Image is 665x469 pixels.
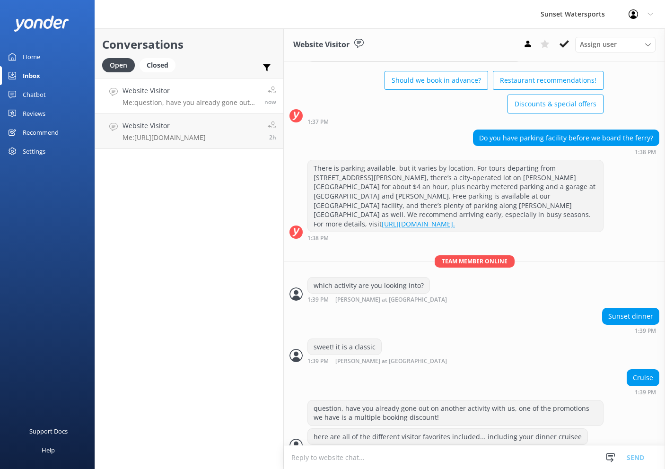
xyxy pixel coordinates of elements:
[308,429,587,445] div: here are all of the different visitor favorites included... including your dinner cruisee
[102,35,276,53] h2: Conversations
[122,121,206,131] h4: Website Visitor
[575,37,656,52] div: Assign User
[23,123,59,142] div: Recommend
[335,358,447,365] span: [PERSON_NAME] at [GEOGRAPHIC_DATA]
[385,71,488,90] button: Should we book in advance?
[308,278,429,294] div: which activity are you looking into?
[14,16,69,31] img: yonder-white-logo.png
[23,104,45,123] div: Reviews
[580,39,617,50] span: Assign user
[23,85,46,104] div: Chatbot
[308,339,381,355] div: sweet! it is a classic
[308,400,603,426] div: question, have you already gone out on another activity with us, one of the promotions we have is...
[29,422,68,441] div: Support Docs
[293,39,350,51] h3: Website Visitor
[42,441,55,460] div: Help
[635,390,656,395] strong: 1:39 PM
[23,142,45,161] div: Settings
[102,58,135,72] div: Open
[627,389,659,395] div: 12:39pm 20-Aug-2025 (UTC -05:00) America/Cancun
[635,149,656,155] strong: 1:38 PM
[335,297,447,303] span: [PERSON_NAME] at [GEOGRAPHIC_DATA]
[140,60,180,70] a: Closed
[122,86,257,96] h4: Website Visitor
[140,58,175,72] div: Closed
[435,255,515,267] span: Team member online
[307,358,329,365] strong: 1:39 PM
[122,98,257,107] p: Me: question, have you already gone out on another activity with us, one of the promotions we hav...
[102,60,140,70] a: Open
[95,78,283,113] a: Website VisitorMe:question, have you already gone out on another activity with us, one of the pro...
[307,235,329,241] strong: 1:38 PM
[635,328,656,334] strong: 1:39 PM
[23,47,40,66] div: Home
[307,297,329,303] strong: 1:39 PM
[627,370,659,386] div: Cruise
[493,71,604,90] button: Restaurant recommendations!
[122,133,206,142] p: Me: [URL][DOMAIN_NAME]
[382,219,455,228] a: [URL][DOMAIN_NAME].
[308,160,603,232] div: There is parking available, but it varies by location. For tours departing from [STREET_ADDRESS][...
[307,357,478,365] div: 12:39pm 20-Aug-2025 (UTC -05:00) America/Cancun
[23,66,40,85] div: Inbox
[307,296,478,303] div: 12:39pm 20-Aug-2025 (UTC -05:00) America/Cancun
[507,95,604,113] button: Discounts & special offers
[95,113,283,149] a: Website VisitorMe:[URL][DOMAIN_NAME]2h
[307,118,604,125] div: 12:37pm 20-Aug-2025 (UTC -05:00) America/Cancun
[603,308,659,324] div: Sunset dinner
[307,234,604,241] div: 12:38pm 20-Aug-2025 (UTC -05:00) America/Cancun
[602,327,659,334] div: 12:39pm 20-Aug-2025 (UTC -05:00) America/Cancun
[269,133,276,141] span: 09:45am 20-Aug-2025 (UTC -05:00) America/Cancun
[473,130,659,146] div: Do you have parking facility before we board the ferry?
[307,119,329,125] strong: 1:37 PM
[473,148,659,155] div: 12:38pm 20-Aug-2025 (UTC -05:00) America/Cancun
[264,98,276,106] span: 12:40pm 20-Aug-2025 (UTC -05:00) America/Cancun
